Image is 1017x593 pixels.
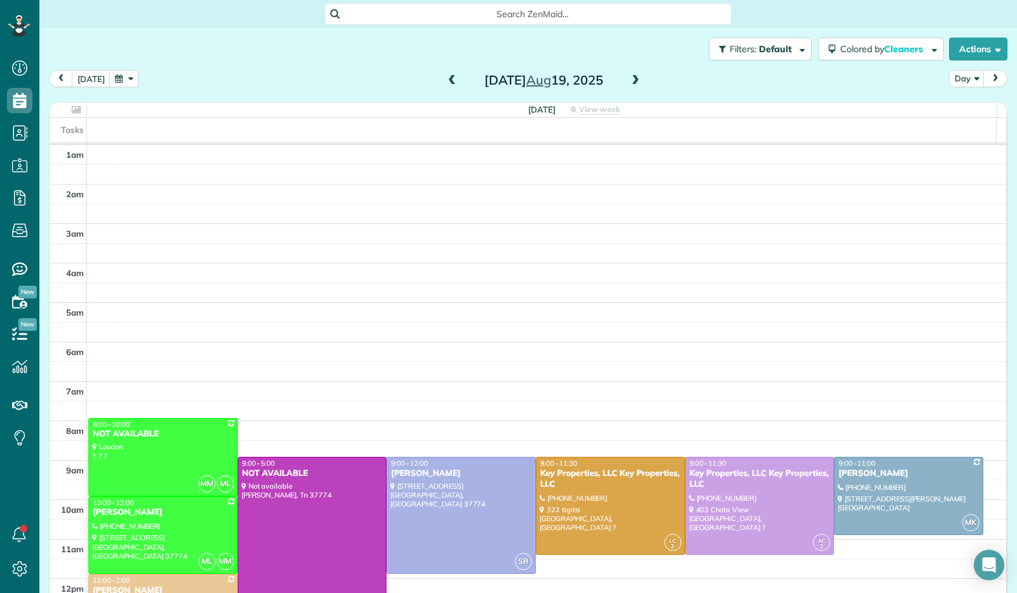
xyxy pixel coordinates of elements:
[61,125,84,135] span: Tasks
[66,189,84,199] span: 2am
[92,429,234,440] div: NOT AVAILABLE
[689,468,831,490] div: Key Properties, LLC Key Properties, LLC
[838,468,979,479] div: [PERSON_NAME]
[61,505,84,515] span: 10am
[217,553,234,570] span: MM
[540,459,577,468] span: 9:00 - 11:30
[18,318,37,331] span: New
[66,307,84,317] span: 5am
[814,541,829,553] small: 2
[665,541,681,553] small: 2
[884,43,925,55] span: Cleaners
[61,544,84,554] span: 11am
[66,268,84,278] span: 4am
[93,498,134,507] span: 10:00 - 12:00
[974,550,1004,580] div: Open Intercom Messenger
[242,459,275,468] span: 9:00 - 5:00
[818,38,944,60] button: Colored byCleaners
[579,104,620,115] span: View week
[526,72,551,88] span: Aug
[759,43,793,55] span: Default
[515,553,532,570] span: SR
[66,150,84,160] span: 1am
[962,514,979,531] span: MK
[690,459,727,468] span: 9:00 - 11:30
[730,43,756,55] span: Filters:
[391,459,428,468] span: 9:00 - 12:00
[464,73,623,87] h2: [DATE] 19, 2025
[709,38,812,60] button: Filters: Default
[18,286,37,298] span: New
[528,104,556,115] span: [DATE]
[217,475,234,492] span: ML
[198,553,215,570] span: ML
[92,507,234,518] div: [PERSON_NAME]
[949,38,1007,60] button: Actions
[702,38,812,60] a: Filters: Default
[198,475,215,492] span: MM
[93,576,130,585] span: 12:00 - 2:00
[840,43,927,55] span: Colored by
[66,386,84,396] span: 7am
[66,347,84,357] span: 6am
[66,426,84,436] span: 8am
[66,465,84,475] span: 9am
[66,228,84,239] span: 3am
[242,468,383,479] div: NOT AVAILABLE
[838,459,875,468] span: 9:00 - 11:00
[49,70,73,87] button: prev
[72,70,111,87] button: [DATE]
[390,468,532,479] div: [PERSON_NAME]
[540,468,681,490] div: Key Properties, LLC Key Properties, LLC
[949,70,985,87] button: Day
[93,420,130,429] span: 8:00 - 10:00
[669,537,676,544] span: LC
[818,537,826,544] span: AC
[983,70,1007,87] button: next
